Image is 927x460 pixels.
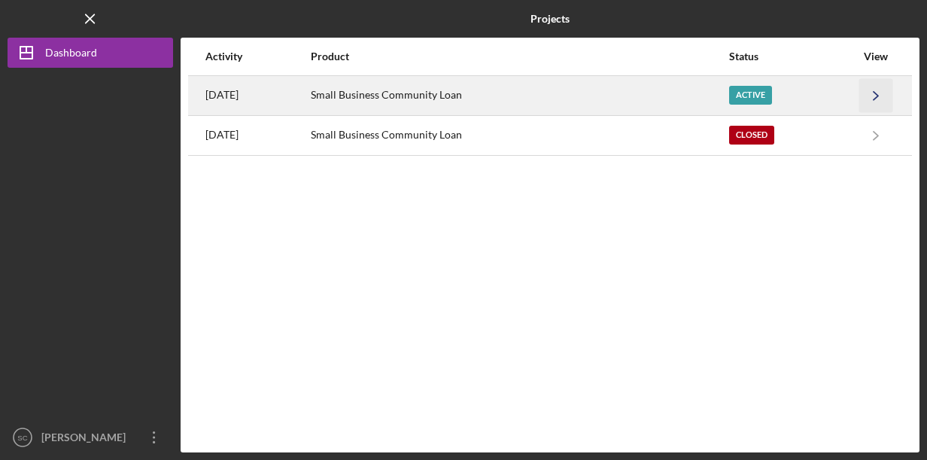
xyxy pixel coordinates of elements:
[17,434,27,442] text: SC
[530,13,570,25] b: Projects
[205,89,239,101] time: 2025-09-23 11:43
[38,422,135,456] div: [PERSON_NAME]
[311,117,728,154] div: Small Business Community Loan
[45,38,97,72] div: Dashboard
[729,50,856,62] div: Status
[729,126,774,145] div: Closed
[857,50,895,62] div: View
[205,50,309,62] div: Activity
[8,38,173,68] button: Dashboard
[729,86,772,105] div: Active
[8,422,173,452] button: SC[PERSON_NAME]
[311,50,728,62] div: Product
[311,77,728,114] div: Small Business Community Loan
[205,129,239,141] time: 2024-06-14 19:50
